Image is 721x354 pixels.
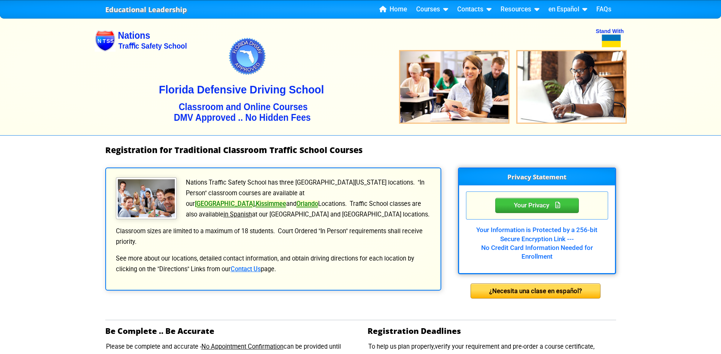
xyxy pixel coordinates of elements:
img: Nations Traffic School - Your DMV Approved Florida Traffic School [95,14,627,135]
a: Home [376,4,410,15]
a: FAQs [593,4,615,15]
h2: Be Complete .. Be Accurate [105,326,354,335]
a: Educational Leadership [105,3,187,16]
u: in Spanish [223,211,252,218]
u: No Appointment Confirmation [201,343,284,350]
p: See more about our locations, detailed contact information, and obtain driving directions for eac... [115,253,431,275]
a: Resources [498,4,542,15]
p: Classroom sizes are limited to a maximum of 18 students. Court Ordered "In Person" requirements s... [115,226,431,247]
div: ¿Necesita una clase en español? [471,283,601,299]
a: Your Privacy [495,200,579,209]
img: Traffic School Students [116,177,177,219]
a: Courses [413,4,451,15]
a: Orlando [296,200,318,207]
p: Nations Traffic Safety School has three [GEOGRAPHIC_DATA][US_STATE] locations. "In Person" classr... [115,177,431,220]
a: Contact Us [231,265,261,273]
a: [GEOGRAPHIC_DATA] [195,200,255,207]
h2: Registration Deadlines [368,326,616,335]
div: Your Information is Protected by a 256-bit Secure Encryption Link --- No Credit Card Information ... [466,220,608,261]
a: Contacts [454,4,494,15]
a: en Español [545,4,590,15]
h1: Registration for Traditional Classroom Traffic School Courses [105,145,616,155]
a: ¿Necesita una clase en español? [471,287,601,294]
a: Kissimmee [256,200,286,207]
h3: Privacy Statement [459,169,615,185]
div: Privacy Statement [495,198,579,213]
